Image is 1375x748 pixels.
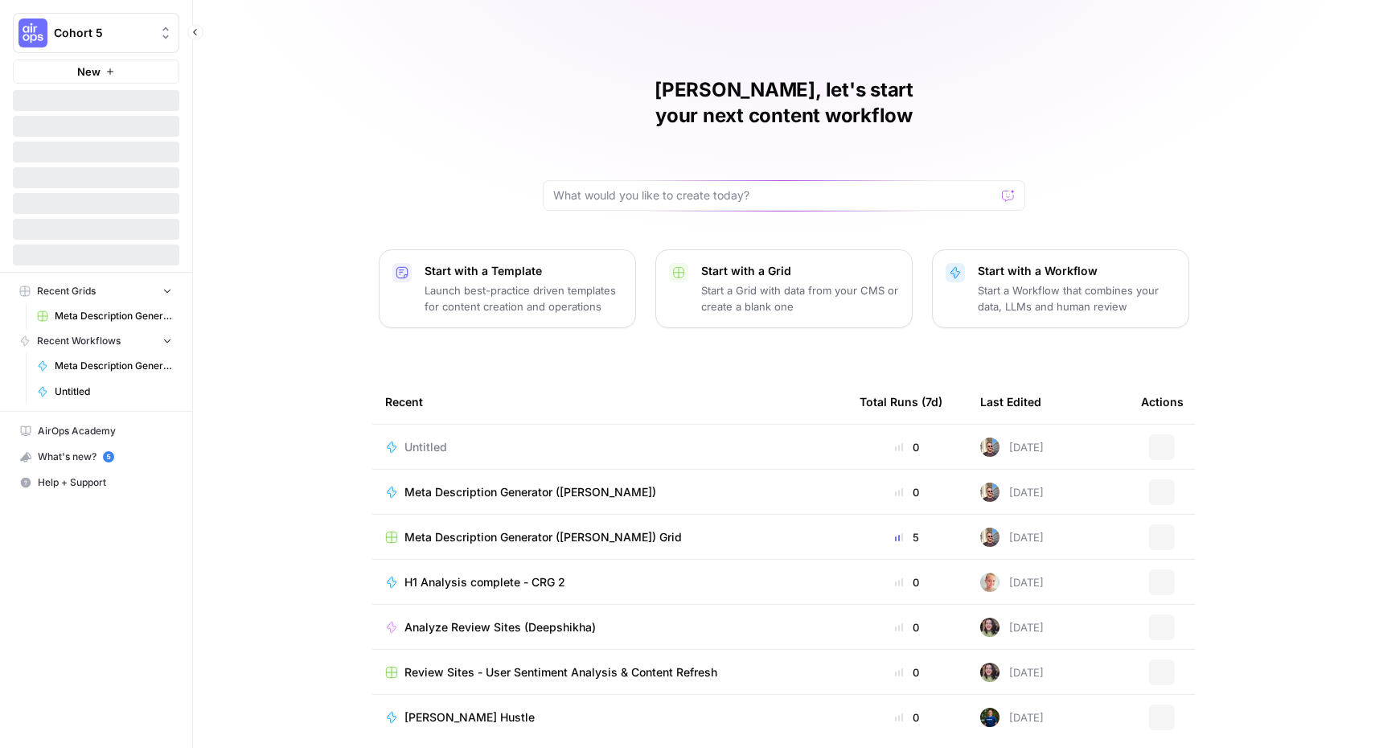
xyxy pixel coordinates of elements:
div: 5 [860,529,954,545]
p: Start a Grid with data from your CMS or create a blank one [701,282,899,314]
div: Total Runs (7d) [860,380,942,424]
a: Review Sites - User Sentiment Analysis & Content Refresh [385,664,834,680]
div: 0 [860,709,954,725]
div: Last Edited [980,380,1041,424]
a: H1 Analysis complete - CRG 2 [385,574,834,590]
button: Start with a GridStart a Grid with data from your CMS or create a blank one [655,249,913,328]
a: Analyze Review Sites (Deepshikha) [385,619,834,635]
div: [DATE] [980,438,1044,457]
a: Meta Description Generator ([PERSON_NAME]) [385,484,834,500]
p: Start with a Grid [701,263,899,279]
div: Recent [385,380,834,424]
div: [DATE] [980,528,1044,547]
div: 0 [860,664,954,680]
a: Untitled [30,379,179,405]
div: [DATE] [980,663,1044,682]
button: Start with a WorkflowStart a Workflow that combines your data, LLMs and human review [932,249,1189,328]
a: Meta Description Generator ([PERSON_NAME]) Grid [385,529,834,545]
input: What would you like to create today? [553,187,995,203]
span: New [77,64,101,80]
a: Untitled [385,439,834,455]
button: Help + Support [13,470,179,495]
img: e6jku8bei7w65twbz9tngar3gsjq [980,618,999,637]
div: 0 [860,484,954,500]
img: 68soq3pkptmntqpesssmmm5ejrlv [980,708,999,727]
span: AirOps Academy [38,424,172,438]
img: Cohort 5 Logo [18,18,47,47]
p: Start with a Workflow [978,263,1176,279]
span: Meta Description Generator ([PERSON_NAME]) [55,359,172,373]
p: Start with a Template [425,263,622,279]
span: Review Sites - User Sentiment Analysis & Content Refresh [404,664,717,680]
span: Meta Description Generator ([PERSON_NAME]) Grid [55,309,172,323]
img: 12lpmarulu2z3pnc3j6nly8e5680 [980,438,999,457]
a: Meta Description Generator ([PERSON_NAME]) [30,353,179,379]
p: Launch best-practice driven templates for content creation and operations [425,282,622,314]
a: 5 [103,451,114,462]
div: [DATE] [980,618,1044,637]
span: Recent Grids [37,284,96,298]
span: Untitled [55,384,172,399]
button: Recent Workflows [13,329,179,353]
a: AirOps Academy [13,418,179,444]
a: Meta Description Generator ([PERSON_NAME]) Grid [30,303,179,329]
button: What's new? 5 [13,444,179,470]
button: Recent Grids [13,279,179,303]
img: e6jku8bei7w65twbz9tngar3gsjq [980,663,999,682]
img: 12lpmarulu2z3pnc3j6nly8e5680 [980,483,999,502]
div: 0 [860,574,954,590]
span: Untitled [404,439,447,455]
p: Start a Workflow that combines your data, LLMs and human review [978,282,1176,314]
div: Actions [1141,380,1184,424]
span: Meta Description Generator ([PERSON_NAME]) Grid [404,529,682,545]
div: 0 [860,439,954,455]
img: 12lpmarulu2z3pnc3j6nly8e5680 [980,528,999,547]
div: [DATE] [980,483,1044,502]
button: Start with a TemplateLaunch best-practice driven templates for content creation and operations [379,249,636,328]
h1: [PERSON_NAME], let's start your next content workflow [543,77,1025,129]
span: Cohort 5 [54,25,151,41]
span: H1 Analysis complete - CRG 2 [404,574,565,590]
button: Workspace: Cohort 5 [13,13,179,53]
img: tzy1lhuh9vjkl60ica9oz7c44fpn [980,573,999,592]
span: Meta Description Generator ([PERSON_NAME]) [404,484,656,500]
div: What's new? [14,445,179,469]
span: [PERSON_NAME] Hustle [404,709,535,725]
span: Help + Support [38,475,172,490]
a: [PERSON_NAME] Hustle [385,709,834,725]
span: Recent Workflows [37,334,121,348]
div: 0 [860,619,954,635]
div: [DATE] [980,573,1044,592]
div: [DATE] [980,708,1044,727]
span: Analyze Review Sites (Deepshikha) [404,619,596,635]
text: 5 [106,453,110,461]
button: New [13,60,179,84]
